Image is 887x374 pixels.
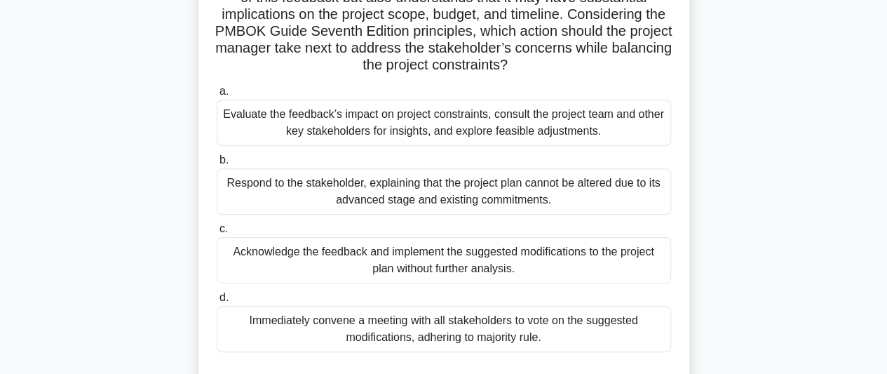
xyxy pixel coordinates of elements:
[219,85,229,97] span: a.
[217,168,671,215] div: Respond to the stakeholder, explaining that the project plan cannot be altered due to its advance...
[217,100,671,146] div: Evaluate the feedback’s impact on project constraints, consult the project team and other key sta...
[219,291,229,303] span: d.
[217,237,671,283] div: Acknowledge the feedback and implement the suggested modifications to the project plan without fu...
[217,306,671,352] div: Immediately convene a meeting with all stakeholders to vote on the suggested modifications, adher...
[219,222,228,234] span: c.
[219,154,229,166] span: b.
